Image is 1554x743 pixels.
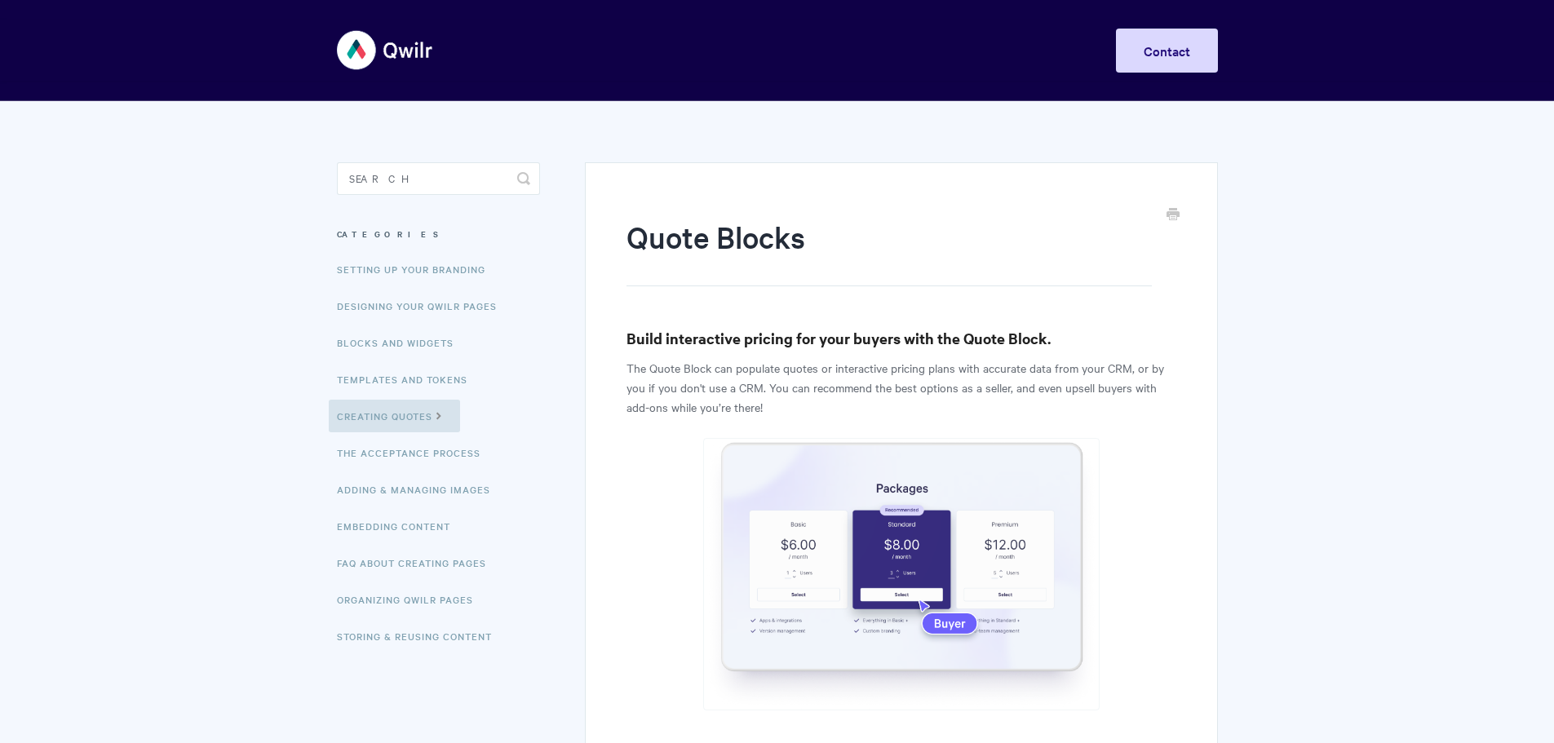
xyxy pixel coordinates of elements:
a: Storing & Reusing Content [337,620,504,652]
a: The Acceptance Process [337,436,493,469]
img: file-30ANXqc23E.png [703,438,1100,710]
a: Organizing Qwilr Pages [337,583,485,616]
input: Search [337,162,540,195]
h1: Quote Blocks [626,216,1151,286]
p: The Quote Block can populate quotes or interactive pricing plans with accurate data from your CRM... [626,358,1175,417]
a: Embedding Content [337,510,463,542]
h3: Categories [337,219,540,249]
a: Templates and Tokens [337,363,480,396]
a: Creating Quotes [329,400,460,432]
a: Contact [1116,29,1218,73]
a: Adding & Managing Images [337,473,503,506]
a: Setting up your Branding [337,253,498,285]
a: Print this Article [1167,206,1180,224]
h3: Build interactive pricing for your buyers with the Quote Block. [626,327,1175,350]
a: FAQ About Creating Pages [337,546,498,579]
img: Qwilr Help Center [337,20,434,81]
a: Blocks and Widgets [337,326,466,359]
a: Designing Your Qwilr Pages [337,290,509,322]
